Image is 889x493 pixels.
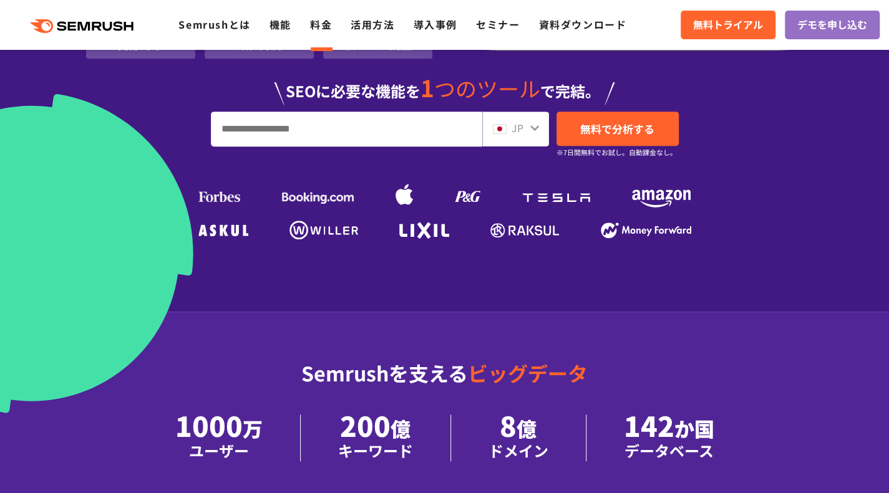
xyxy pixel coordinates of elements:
a: 導入事例 [414,17,457,32]
li: 200 [301,414,451,461]
span: デモを申し込む [797,17,867,33]
li: 142 [586,414,752,461]
div: データベース [624,439,714,461]
a: 資料ダウンロード [538,17,626,32]
a: 無料で分析する [556,112,679,146]
a: セミナー [476,17,520,32]
div: キーワード [338,439,413,461]
a: デモを申し込む [785,11,880,39]
span: か国 [674,414,714,443]
span: 1 [420,70,434,104]
div: Semrushを支える [86,352,804,414]
a: 活用方法 [351,17,394,32]
div: ドメイン [488,439,548,461]
span: 億 [517,414,537,443]
span: 無料トライアル [693,17,763,33]
a: 機能 [270,17,291,32]
a: 料金 [310,17,332,32]
small: ※7日間無料でお試し。自動課金なし。 [556,146,677,158]
span: 億 [391,414,410,443]
li: 8 [451,414,586,461]
span: ビッグデータ [468,358,588,387]
span: つのツール [434,73,540,103]
a: 無料トライアル [681,11,775,39]
span: で完結。 [540,80,600,102]
a: Semrushとは [178,17,250,32]
span: JP [512,120,523,135]
input: URL、キーワードを入力してください [211,112,482,146]
div: SEOに必要な機能を [86,64,804,105]
span: 無料で分析する [580,121,654,136]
